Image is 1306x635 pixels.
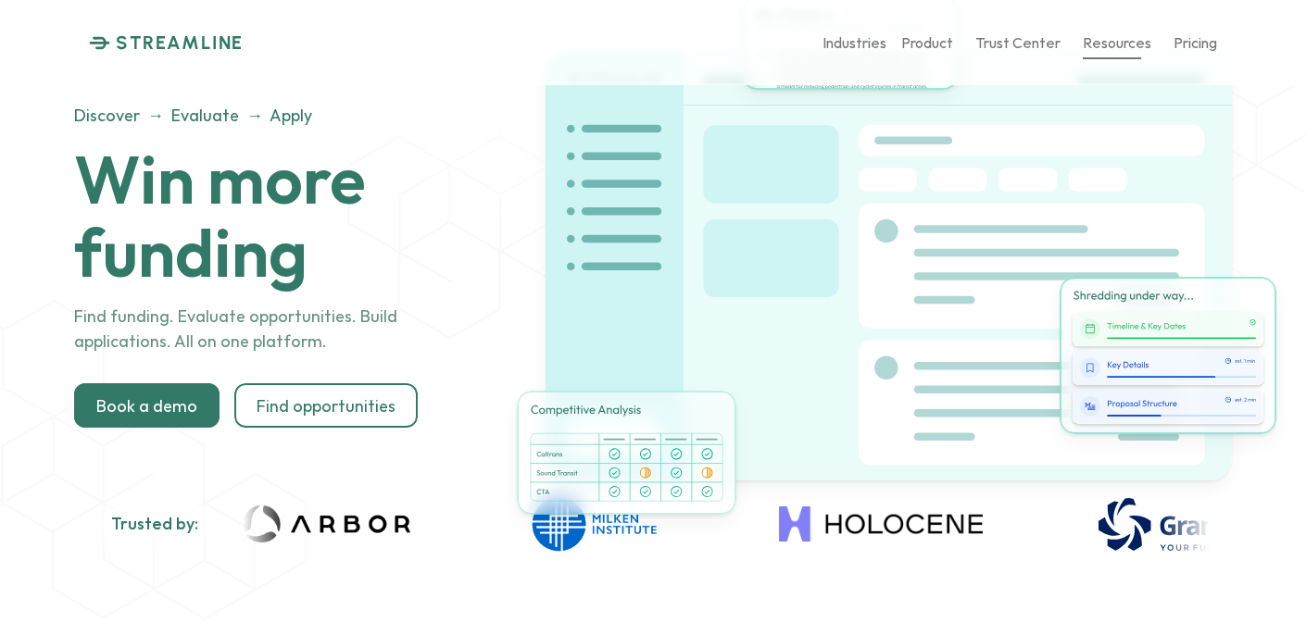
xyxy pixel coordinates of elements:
[96,396,197,417] p: Book a demo
[823,33,886,51] p: Industries
[257,396,396,417] p: Find opportunities
[901,33,953,51] p: Product
[111,514,198,534] h2: Trusted by:
[74,103,492,128] p: Discover → Evaluate → Apply
[1174,27,1217,59] a: Pricing
[74,384,220,429] a: Book a demo
[1174,33,1217,51] p: Pricing
[975,27,1061,59] a: Trust Center
[116,31,244,54] p: STREAMLINE
[1083,33,1151,51] p: Resources
[89,31,244,54] a: STREAMLINE
[1083,27,1151,59] a: Resources
[234,384,418,429] a: Find opportunities
[74,143,538,289] h1: Win more funding
[74,305,492,355] p: Find funding. Evaluate opportunities. Build applications. All on one platform.
[975,33,1061,51] p: Trust Center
